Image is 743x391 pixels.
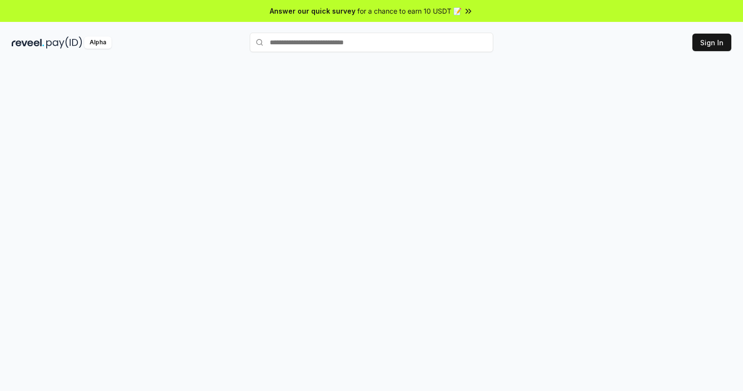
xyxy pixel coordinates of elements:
span: Answer our quick survey [270,6,355,16]
span: for a chance to earn 10 USDT 📝 [357,6,462,16]
img: reveel_dark [12,37,44,49]
div: Alpha [84,37,111,49]
button: Sign In [692,34,731,51]
img: pay_id [46,37,82,49]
